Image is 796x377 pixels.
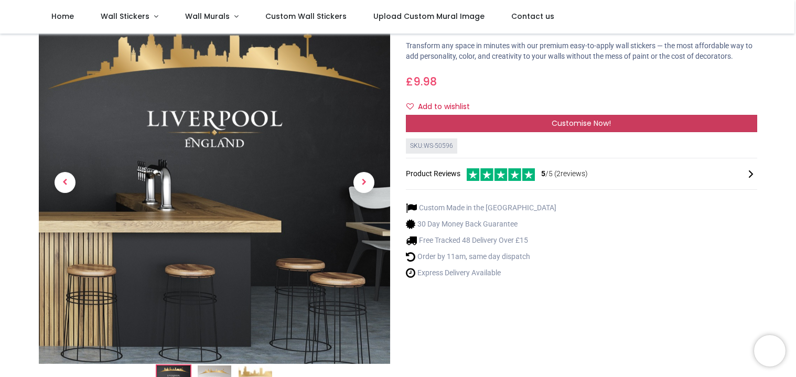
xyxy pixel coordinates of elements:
[511,11,554,21] span: Contact us
[406,267,556,278] li: Express Delivery Available
[265,11,347,21] span: Custom Wall Stickers
[552,118,611,128] span: Customise Now!
[406,41,757,61] p: Transform any space in minutes with our premium easy-to-apply wall stickers — the most affordable...
[406,219,556,230] li: 30 Day Money Back Guarantee
[338,63,390,301] a: Next
[406,167,757,181] div: Product Reviews
[406,251,556,262] li: Order by 11am, same day dispatch
[55,172,76,193] span: Previous
[541,169,588,179] span: /5 ( 2 reviews)
[406,98,479,116] button: Add to wishlistAdd to wishlist
[353,172,374,193] span: Next
[39,63,91,301] a: Previous
[185,11,230,21] span: Wall Murals
[39,13,390,364] img: Liverpool City Skyline Wall Sticker
[373,11,485,21] span: Upload Custom Mural Image
[413,74,437,89] span: 9.98
[406,138,457,154] div: SKU: WS-50596
[406,74,437,89] span: £
[754,335,786,367] iframe: Brevo live chat
[406,202,556,213] li: Custom Made in the [GEOGRAPHIC_DATA]
[406,235,556,246] li: Free Tracked 48 Delivery Over £15
[51,11,74,21] span: Home
[541,169,545,178] span: 5
[406,103,414,110] i: Add to wishlist
[101,11,149,21] span: Wall Stickers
